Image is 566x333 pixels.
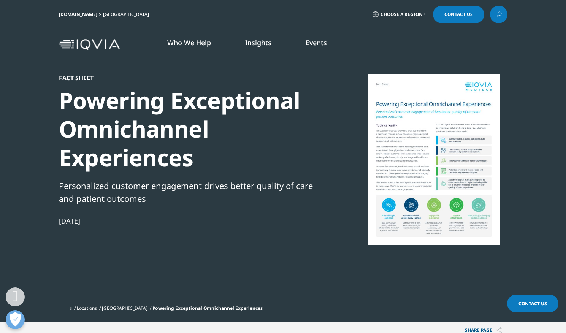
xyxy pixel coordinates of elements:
div: Powering Exceptional Omnichannel Experiences [59,86,320,172]
nav: Primary [123,27,507,62]
div: Personalized customer engagement drives better quality of care and patient outcomes [59,179,320,205]
a: Events [306,38,327,47]
span: Choose a Region [381,11,423,17]
div: Fact Sheet [59,74,320,82]
span: Contact Us [444,12,473,17]
span: Contact Us [518,300,547,307]
a: Locations [77,305,97,311]
div: [DATE] [59,216,320,225]
img: IQVIA Healthcare Information Technology and Pharma Clinical Research Company [59,39,120,50]
div: [GEOGRAPHIC_DATA] [103,11,152,17]
a: Insights [245,38,271,47]
a: [GEOGRAPHIC_DATA] [102,305,147,311]
span: Powering Exceptional Omnichannel Experiences [152,305,263,311]
a: Contact Us [507,295,558,312]
button: Open Preferences [6,310,25,329]
a: Contact Us [433,6,484,23]
a: [DOMAIN_NAME] [59,11,97,17]
a: Who We Help [167,38,211,47]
